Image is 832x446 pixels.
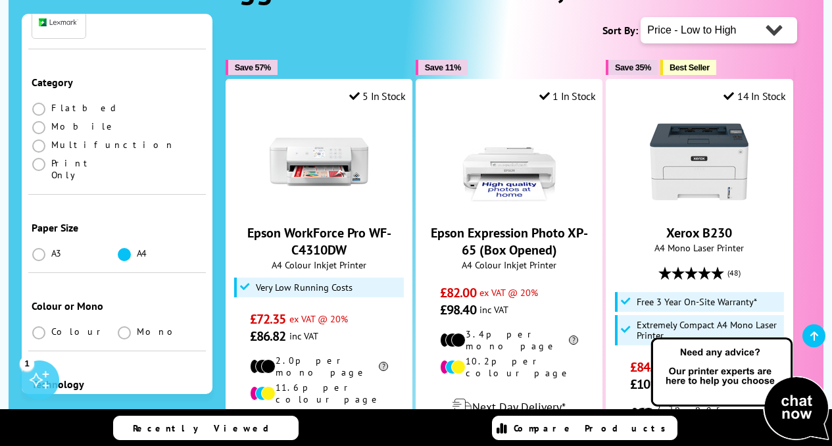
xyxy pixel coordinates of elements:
[233,259,406,271] span: A4 Colour Inkjet Printer
[613,241,786,254] span: A4 Mono Laser Printer
[247,224,391,259] a: Epson WorkForce Pro WF-C4310DW
[250,382,388,405] li: 11.6p per colour page
[289,330,318,342] span: inc VAT
[137,247,149,259] span: A4
[606,60,658,75] button: Save 35%
[51,102,120,114] span: Flatbed
[51,247,63,259] span: A3
[630,376,673,393] span: £101.90
[32,221,203,234] div: Paper Size
[51,157,117,181] span: Print Only
[113,416,299,440] a: Recently Viewed
[630,403,768,426] li: 2.1p per mono page
[660,60,716,75] button: Best Seller
[440,328,578,352] li: 3.4p per mono page
[32,378,203,391] div: Technology
[479,303,508,316] span: inc VAT
[250,310,286,328] span: £72.35
[630,359,666,376] span: £84.92
[615,62,651,72] span: Save 35%
[51,120,116,132] span: Mobile
[602,24,638,37] span: Sort By:
[425,62,461,72] span: Save 11%
[133,422,282,434] span: Recently Viewed
[235,62,271,72] span: Save 57%
[250,355,388,378] li: 2.0p per mono page
[648,335,832,443] img: Open Live Chat window
[650,112,748,211] img: Xerox B230
[423,259,596,271] span: A4 Colour Inkjet Printer
[539,89,596,103] div: 1 In Stock
[492,416,677,440] a: Compare Products
[440,284,476,301] span: £82.00
[32,299,203,312] div: Colour or Mono
[51,326,106,337] span: Colour
[137,326,180,337] span: Mono
[226,60,278,75] button: Save 57%
[460,112,558,211] img: Epson Expression Photo XP-65 (Box Opened)
[479,286,538,299] span: ex VAT @ 20%
[440,301,476,318] span: £98.40
[20,356,34,370] div: 1
[32,76,203,89] div: Category
[256,282,353,293] span: Very Low Running Costs
[666,224,732,241] a: Xerox B230
[431,224,588,259] a: Epson Expression Photo XP-65 (Box Opened)
[723,89,785,103] div: 14 In Stock
[270,201,368,214] a: Epson WorkForce Pro WF-C4310DW
[35,14,82,32] button: Lexmark
[637,297,757,307] span: Free 3 Year On-Site Warranty*
[349,89,406,103] div: 5 In Stock
[727,260,741,285] span: (48)
[440,355,578,379] li: 10.2p per colour page
[650,201,748,214] a: Xerox B230
[637,320,781,341] span: Extremely Compact A4 Mono Laser Printer
[270,112,368,211] img: Epson WorkForce Pro WF-C4310DW
[250,328,286,345] span: £86.82
[423,389,596,426] div: modal_delivery
[51,139,175,151] span: Multifunction
[416,60,468,75] button: Save 11%
[460,201,558,214] a: Epson Expression Photo XP-65 (Box Opened)
[39,18,78,26] img: Lexmark
[289,312,348,325] span: ex VAT @ 20%
[514,422,673,434] span: Compare Products
[670,62,710,72] span: Best Seller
